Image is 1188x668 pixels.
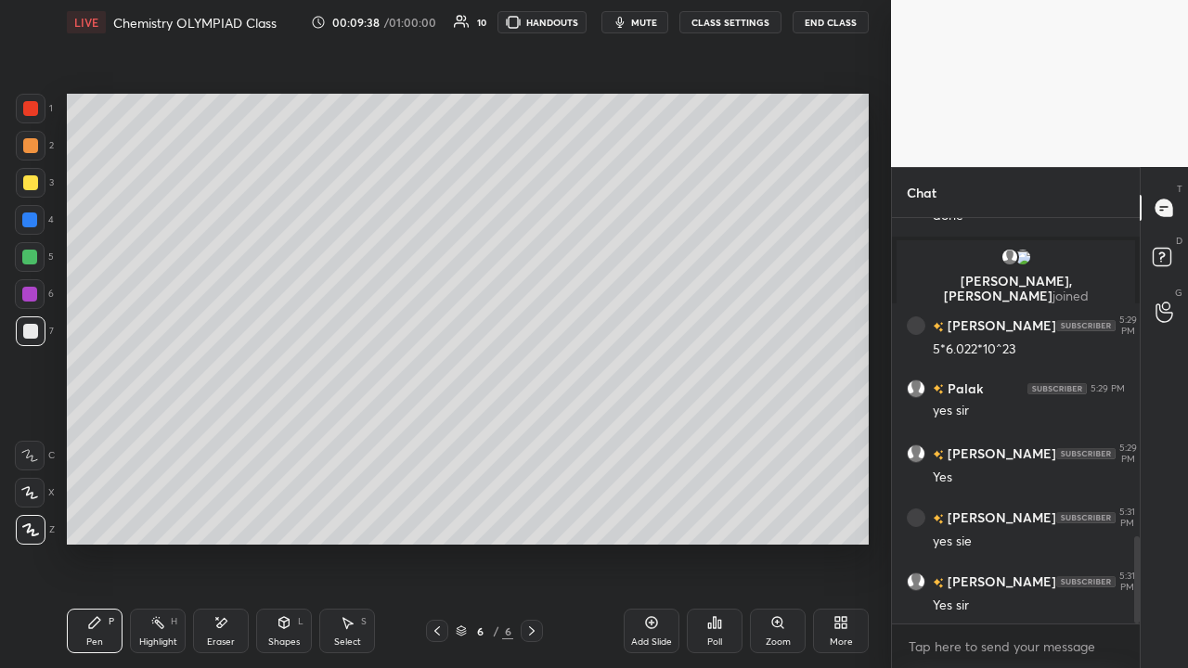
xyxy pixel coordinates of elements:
div: 3 [16,168,54,198]
button: End Class [793,11,869,33]
h6: [PERSON_NAME] [944,444,1056,464]
div: Eraser [207,637,235,647]
div: LIVE [67,11,106,33]
p: [PERSON_NAME], [PERSON_NAME] [908,274,1124,303]
div: P [109,617,114,626]
div: 4 [15,205,54,235]
img: 4P8fHbbgJtejmAAAAAElFTkSuQmCC [1056,320,1116,331]
img: no-rating-badge.077c3623.svg [933,578,944,588]
div: Select [334,637,361,647]
img: 3 [907,508,925,527]
img: no-rating-badge.077c3623.svg [933,450,944,460]
div: yes sir [933,402,1125,420]
button: CLASS SETTINGS [679,11,781,33]
div: 7 [16,316,54,346]
div: 6 [502,623,513,639]
div: grid [892,218,1140,623]
div: Yes sir [933,597,1125,615]
button: mute [601,11,668,33]
div: 5:29 PM [1091,383,1125,394]
div: / [493,625,498,636]
h6: [PERSON_NAME] [944,508,1056,528]
img: 4P8fHbbgJtejmAAAAAElFTkSuQmCC [1027,383,1087,394]
div: L [298,617,303,626]
div: Shapes [268,637,300,647]
img: default.png [1001,248,1019,266]
h6: Palak [944,379,983,398]
span: mute [631,16,657,29]
img: no-rating-badge.077c3623.svg [933,384,944,394]
div: Yes [933,469,1125,487]
div: X [15,478,55,507]
p: Chat [892,168,951,217]
img: default.png [907,572,925,591]
h6: [PERSON_NAME] [944,572,1056,592]
div: 6 [15,279,54,309]
div: Poll [707,637,722,647]
h6: [PERSON_NAME] [944,316,1056,336]
img: default.png [907,444,925,463]
div: 2 [16,131,54,161]
div: 5:29 PM [1119,443,1137,465]
div: 5 [15,242,54,272]
p: T [1177,182,1182,196]
div: Add Slide [631,637,672,647]
div: H [171,617,177,626]
div: 10 [477,18,486,27]
div: 5:31 PM [1119,571,1135,593]
div: Z [16,515,55,545]
div: 1 [16,94,53,123]
div: Highlight [139,637,177,647]
span: joined [1052,287,1089,304]
img: 3 [907,316,925,335]
div: 5:31 PM [1119,507,1135,529]
div: C [15,441,55,470]
h4: Chemistry OLYMPIAD Class [113,14,277,32]
div: More [830,637,853,647]
div: Pen [86,637,103,647]
img: no-rating-badge.077c3623.svg [933,322,944,332]
div: 5*6.022*10^23 [933,340,1125,359]
img: 3 [1014,248,1032,266]
div: yes sie [933,533,1125,551]
img: 4P8fHbbgJtejmAAAAAElFTkSuQmCC [1056,448,1116,459]
img: 4P8fHbbgJtejmAAAAAElFTkSuQmCC [1056,512,1116,523]
button: HANDOUTS [497,11,587,33]
p: G [1175,286,1182,300]
div: S [361,617,367,626]
p: D [1176,234,1182,248]
img: 4P8fHbbgJtejmAAAAAElFTkSuQmCC [1056,576,1116,587]
img: default.png [907,379,925,398]
div: 6 [471,625,489,636]
div: 5:29 PM [1119,315,1137,337]
div: Zoom [766,637,791,647]
img: no-rating-badge.077c3623.svg [933,514,944,524]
